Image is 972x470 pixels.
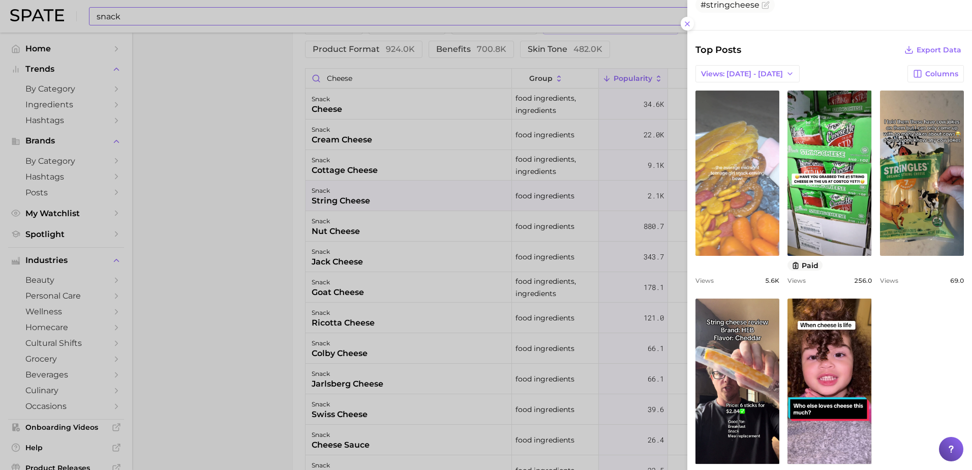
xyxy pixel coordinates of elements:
span: Views [880,277,898,284]
span: Views [695,277,714,284]
button: Flag as miscategorized or irrelevant [762,1,770,9]
span: Views [787,277,806,284]
button: Export Data [902,43,964,57]
span: Columns [925,70,958,78]
span: 5.6k [765,277,779,284]
button: Columns [907,65,964,82]
span: Top Posts [695,43,741,57]
span: Views: [DATE] - [DATE] [701,70,783,78]
span: 69.0 [950,277,964,284]
span: 256.0 [854,277,872,284]
button: Views: [DATE] - [DATE] [695,65,800,82]
button: paid [787,260,823,271]
span: Export Data [917,46,961,54]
